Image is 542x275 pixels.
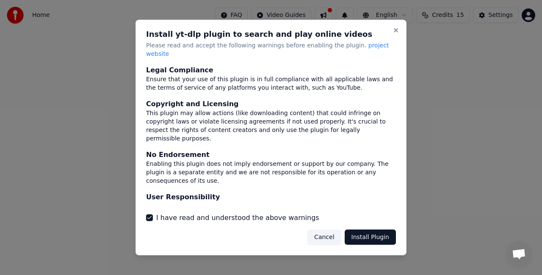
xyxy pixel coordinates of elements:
div: No Endorsement [146,149,396,159]
div: Legal Compliance [146,65,396,75]
div: This plugin may allow actions (like downloading content) that could infringe on copyright laws or... [146,109,396,143]
div: Enabling this plugin does not imply endorsement or support by our company. The plugin is a separa... [146,159,396,185]
p: Please read and accept the following warnings before enabling the plugin. [146,41,396,58]
button: Cancel [307,229,341,245]
div: Ensure that your use of this plugin is in full compliance with all applicable laws and the terms ... [146,75,396,92]
h2: Install yt-dlp plugin to search and play online videos [146,30,396,38]
div: You are solely responsible for any actions you take using this plugin. This includes any legal co... [146,202,396,227]
div: Copyright and Licensing [146,99,396,109]
span: project website [146,42,389,57]
button: Install Plugin [345,229,396,245]
div: User Responsibility [146,192,396,202]
label: I have read and understood the above warnings [156,212,319,223]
